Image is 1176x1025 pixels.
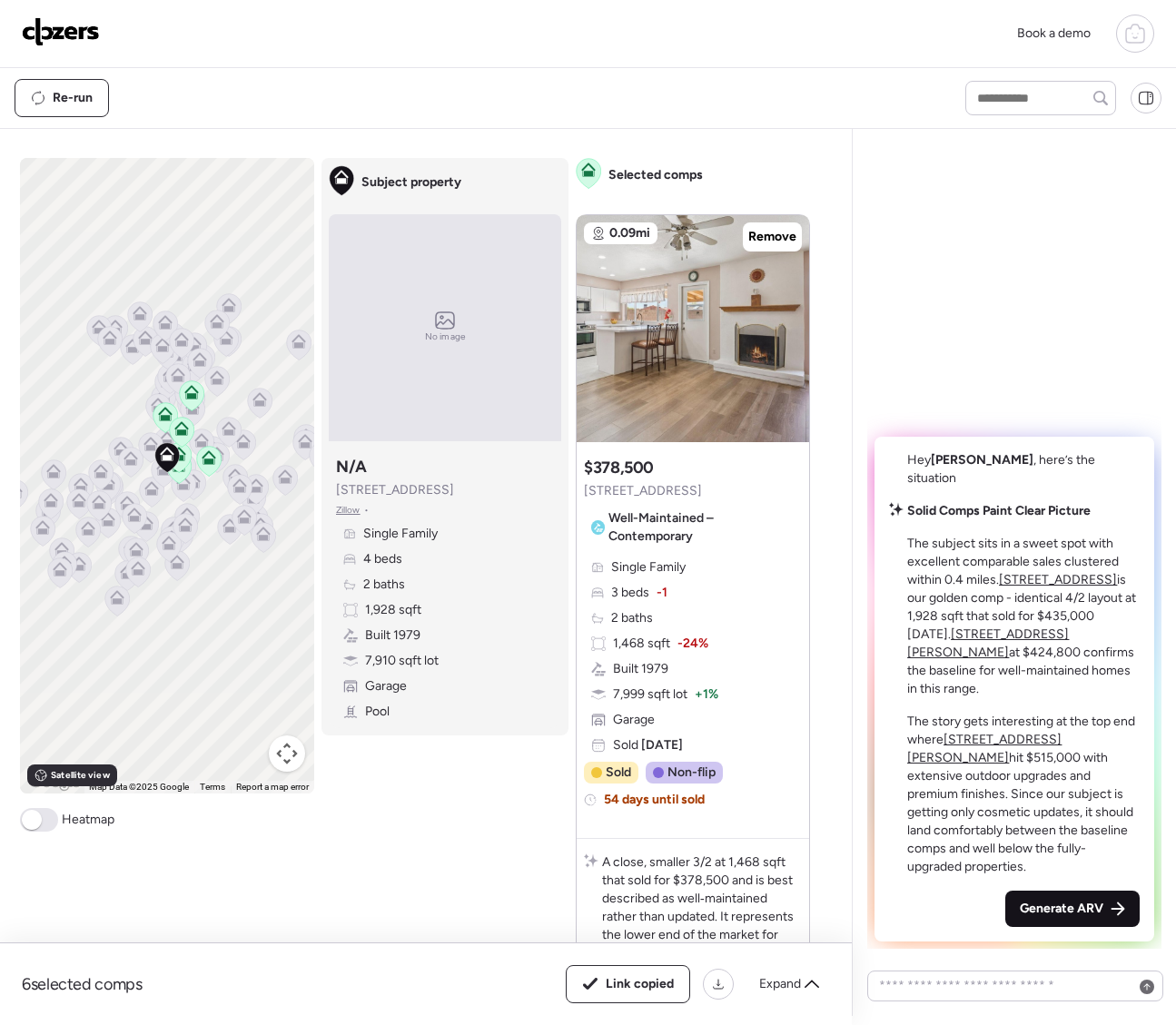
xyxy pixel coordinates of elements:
span: [DATE] [638,737,683,753]
span: 54 days until sold [604,791,705,809]
span: Re-run [53,89,93,107]
a: Report a map error [236,782,309,792]
span: • [364,503,369,517]
a: [STREET_ADDRESS] [999,572,1117,587]
span: 7,999 sqft lot [613,685,687,704]
span: 6 selected comps [22,973,143,995]
span: Built 1979 [365,626,420,645]
a: Open this area in Google Maps (opens a new window) [25,770,84,793]
span: No image [425,330,465,344]
span: Zillow [336,503,361,517]
span: Expand [759,975,801,993]
span: Book a demo [1017,25,1091,41]
span: Generate ARV [1020,900,1103,918]
a: [STREET_ADDRESS][PERSON_NAME] [907,732,1062,765]
span: Single Family [611,558,686,577]
p: A close, smaller 3/2 at 1,468 sqft that sold for $378,500 and is best described as well‑maintaine... [602,853,802,999]
span: Sold [606,764,631,782]
p: The subject sits in a sweet spot with excellent comparable sales clustered within 0.4 miles. is o... [907,535,1140,698]
span: Garage [365,677,407,695]
span: -24% [677,635,708,653]
span: 2 baths [363,576,405,594]
h3: N/A [336,456,367,478]
span: 0.09mi [609,224,650,242]
span: Selected comps [608,166,703,184]
span: Garage [613,711,655,729]
span: Built 1979 [613,660,668,678]
span: Satellite view [51,768,109,783]
span: [STREET_ADDRESS] [584,482,702,500]
button: Map camera controls [269,735,305,772]
span: Non-flip [667,764,716,782]
span: + 1% [695,685,718,704]
span: 7,910 sqft lot [365,652,439,670]
img: Google [25,770,84,793]
span: Pool [365,703,390,721]
span: 3 beds [611,584,649,602]
span: Remove [748,228,796,246]
a: Terms (opens in new tab) [200,782,225,792]
span: 1,468 sqft [613,635,670,653]
span: Hey , here’s the situation [907,452,1095,486]
strong: Solid Comps Paint Clear Picture [907,503,1091,518]
span: [PERSON_NAME] [931,452,1033,468]
span: Single Family [363,525,438,543]
span: Subject property [361,173,461,192]
h3: $378,500 [584,457,654,478]
a: [STREET_ADDRESS][PERSON_NAME] [907,626,1069,660]
span: [STREET_ADDRESS] [336,481,454,499]
span: Heatmap [62,811,114,829]
span: -1 [657,584,667,602]
span: Sold [613,736,683,754]
span: Well-Maintained – Contemporary [608,509,795,546]
span: 2 baths [611,609,653,627]
span: 4 beds [363,550,402,568]
span: Map Data ©2025 Google [89,782,189,792]
span: 1,928 sqft [365,601,421,619]
img: Logo [22,17,100,46]
p: The story gets interesting at the top end where hit $515,000 with extensive outdoor upgrades and ... [907,713,1140,876]
span: Link copied [606,975,674,993]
